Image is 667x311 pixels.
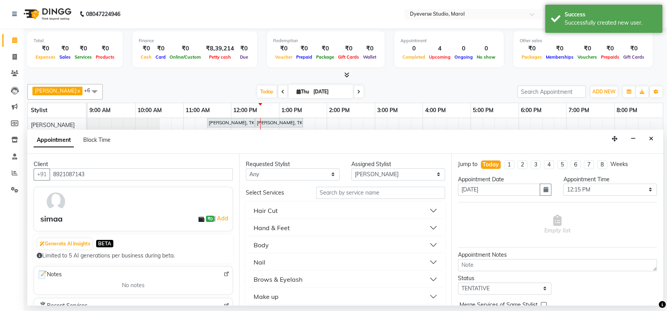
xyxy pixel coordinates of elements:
span: Recent Services [37,301,88,311]
a: 6:00 PM [519,105,544,116]
span: [PERSON_NAME] [35,88,77,94]
a: Add [216,214,229,223]
span: Online/Custom [168,54,203,60]
a: 4:00 PM [423,105,447,116]
div: ₹0 [520,44,544,53]
input: Search Appointment [517,86,586,98]
div: Redemption [273,38,378,44]
li: 2 [517,160,528,169]
span: Products [94,54,116,60]
b: 08047224946 [86,3,120,25]
div: Make up [254,292,279,301]
div: ₹0 [237,44,251,53]
div: Successfully created new user. [565,19,656,27]
div: Client [34,160,233,168]
li: 8 [597,160,607,169]
li: 3 [531,160,541,169]
div: Jump to [458,160,477,168]
button: +91 [34,168,50,181]
div: ₹0 [621,44,646,53]
span: Card [154,54,168,60]
span: Packages [520,54,544,60]
input: yyyy-mm-dd [458,184,540,196]
div: ₹0 [154,44,168,53]
span: Prepaid [294,54,314,60]
div: ₹0 [57,44,73,53]
span: BETA [96,240,113,247]
button: Brows & Eyelash [249,272,442,286]
span: Sales [57,54,73,60]
div: ₹0 [336,44,361,53]
span: Thu [295,89,311,95]
span: Expenses [34,54,57,60]
span: Vouchers [576,54,599,60]
span: No show [475,54,497,60]
div: 4 [427,44,452,53]
span: Gift Cards [621,54,646,60]
span: Merge Services of Same Stylist [460,301,538,311]
span: [PERSON_NAME] [31,122,75,129]
span: Stylist [31,107,47,114]
div: ₹0 [168,44,203,53]
span: Completed [401,54,427,60]
span: Today [257,86,277,98]
div: ₹0 [576,44,599,53]
div: 0 [475,44,497,53]
img: logo [20,3,73,25]
div: Assigned Stylist [351,160,445,168]
button: Close [646,133,657,145]
a: x [77,88,80,94]
a: 2:00 PM [327,105,352,116]
div: Other sales [520,38,646,44]
span: Package [314,54,336,60]
img: avatar [45,190,67,213]
a: 3:00 PM [375,105,400,116]
span: Empty list [544,215,570,235]
button: Body [249,238,442,252]
span: Notes [37,270,62,280]
input: Search by Name/Mobile/Email/Code [50,168,233,181]
div: Brows & Eyelash [254,275,302,284]
div: Today [483,161,499,169]
span: +6 [84,87,96,93]
span: Petty cash [207,54,233,60]
a: 8:00 PM [615,105,639,116]
button: Generate AI Insights [38,238,92,249]
div: ₹0 [361,44,378,53]
div: ₹0 [294,44,314,53]
a: 1:00 PM [279,105,304,116]
div: Appointment Time [563,175,657,184]
button: Nail [249,255,442,269]
li: 6 [570,160,581,169]
input: 2025-09-04 [311,86,350,98]
button: ADD NEW [590,86,617,97]
span: Wallet [361,54,378,60]
div: ₹0 [544,44,576,53]
span: Gift Cards [336,54,361,60]
input: Search by service name [316,187,445,199]
div: 0 [452,44,475,53]
a: 10:00 AM [136,105,164,116]
div: ₹8,39,214 [203,44,237,53]
span: Voucher [273,54,294,60]
a: 7:00 PM [567,105,591,116]
li: 7 [584,160,594,169]
span: Due [238,54,250,60]
li: 4 [544,160,554,169]
span: Memberships [544,54,576,60]
span: | [214,214,229,223]
span: Appointment [34,133,74,147]
div: Hand & Feet [254,223,290,232]
div: ₹0 [599,44,621,53]
span: ADD NEW [592,89,615,95]
div: Nail [254,257,265,267]
div: Appointment Notes [458,251,657,259]
span: Prepaids [599,54,621,60]
li: 5 [557,160,567,169]
button: Hair Cut [249,204,442,218]
li: 1 [504,160,514,169]
div: Requested Stylist [246,160,340,168]
a: 11:00 AM [184,105,212,116]
div: Appointment Date [458,175,552,184]
span: Cash [139,54,154,60]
